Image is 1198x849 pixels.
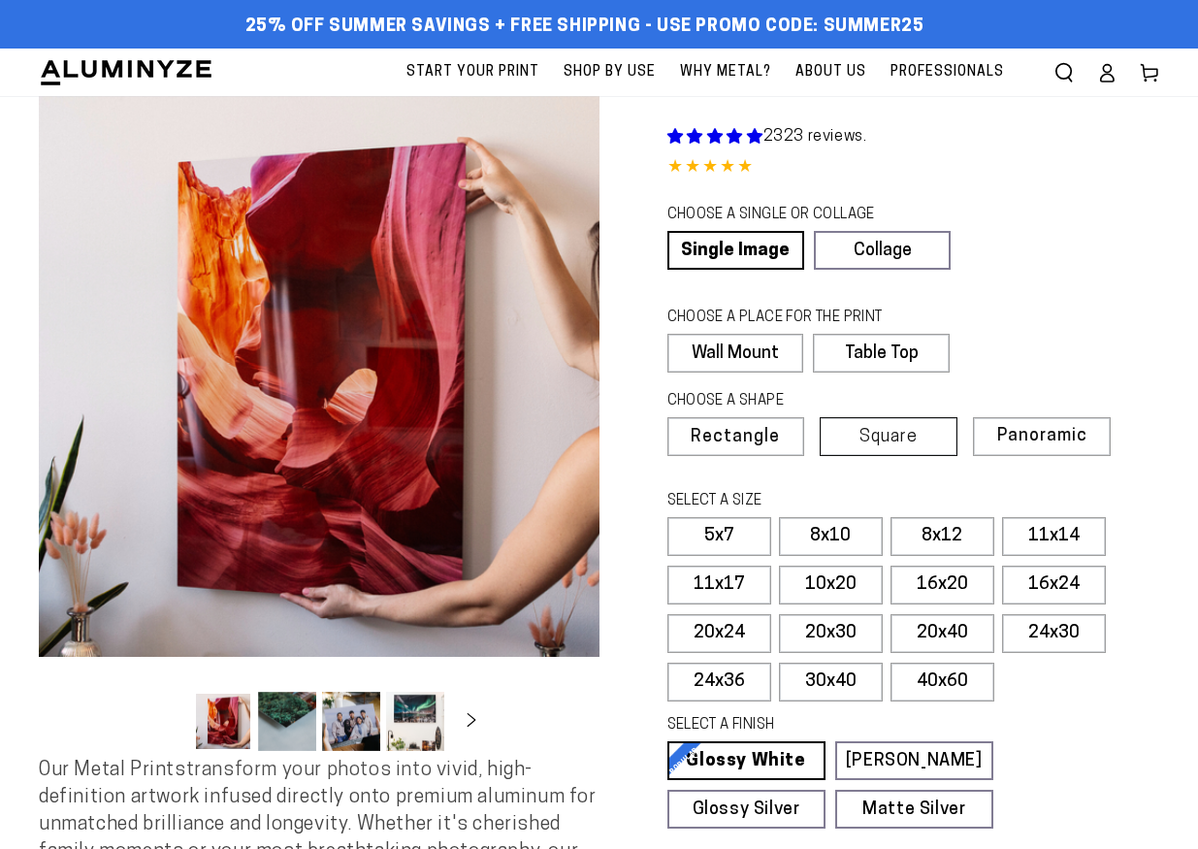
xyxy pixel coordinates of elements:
[691,429,780,446] span: Rectangle
[680,60,771,84] span: Why Metal?
[667,715,955,736] legend: SELECT A FINISH
[890,566,994,604] label: 16x20
[1002,566,1106,604] label: 16x24
[406,60,539,84] span: Start Your Print
[997,427,1087,445] span: Panoramic
[564,60,656,84] span: Shop By Use
[667,491,955,512] legend: SELECT A SIZE
[890,614,994,653] label: 20x40
[667,614,771,653] label: 20x24
[1002,614,1106,653] label: 24x30
[39,58,213,87] img: Aluminyze
[667,517,771,556] label: 5x7
[835,790,993,829] a: Matte Silver
[322,692,380,751] button: Load image 3 in gallery view
[245,16,924,38] span: 25% off Summer Savings + Free Shipping - Use Promo Code: SUMMER25
[779,614,883,653] label: 20x30
[779,663,883,702] label: 30x40
[890,663,994,702] label: 40x60
[667,308,932,329] legend: CHOOSE A PLACE FOR THE PRINT
[667,790,826,829] a: Glossy Silver
[890,517,994,556] label: 8x12
[1043,51,1085,94] summary: Search our site
[859,429,918,446] span: Square
[667,231,804,270] a: Single Image
[450,700,493,742] button: Slide right
[554,49,665,96] a: Shop By Use
[667,205,933,226] legend: CHOOSE A SINGLE OR COLLAGE
[667,663,771,702] label: 24x36
[194,692,252,751] button: Load image 1 in gallery view
[890,60,1004,84] span: Professionals
[670,49,781,96] a: Why Metal?
[667,566,771,604] label: 11x17
[814,231,951,270] a: Collage
[1002,517,1106,556] label: 11x14
[779,566,883,604] label: 10x20
[881,49,1014,96] a: Professionals
[386,692,444,751] button: Load image 4 in gallery view
[146,700,188,742] button: Slide left
[813,334,950,373] label: Table Top
[786,49,876,96] a: About Us
[258,692,316,751] button: Load image 2 in gallery view
[667,741,826,780] a: Glossy White
[779,517,883,556] label: 8x10
[835,741,993,780] a: [PERSON_NAME]
[667,334,804,373] label: Wall Mount
[667,391,934,412] legend: CHOOSE A SHAPE
[667,154,1160,182] div: 4.85 out of 5.0 stars
[795,60,866,84] span: About Us
[397,49,549,96] a: Start Your Print
[39,96,599,757] media-gallery: Gallery Viewer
